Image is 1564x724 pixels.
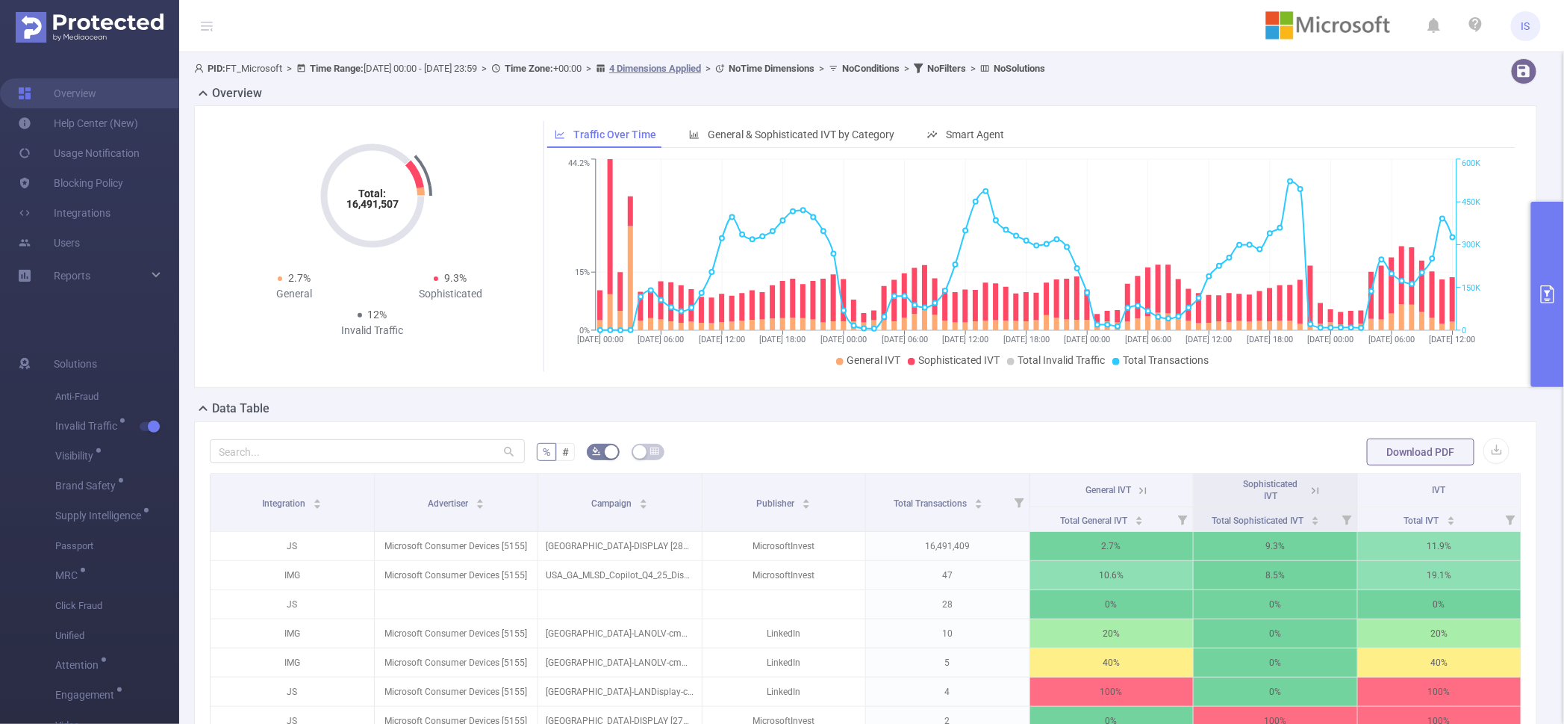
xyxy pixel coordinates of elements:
[1462,197,1481,207] tspan: 450K
[702,619,866,648] p: LinkedIn
[803,497,811,501] i: icon: caret-up
[1447,514,1456,523] div: Sort
[640,503,648,507] i: icon: caret-down
[1030,619,1194,648] p: 20%
[373,286,529,302] div: Sophisticated
[211,561,374,590] p: IMG
[54,270,90,282] span: Reports
[1367,439,1474,465] button: Download PDF
[55,451,99,461] span: Visibility
[55,382,179,412] span: Anti-Fraud
[592,447,601,456] i: icon: bg-colors
[650,447,659,456] i: icon: table
[538,532,702,560] p: [GEOGRAPHIC_DATA]-DISPLAY [282436]
[1030,678,1194,706] p: 100%
[212,400,270,418] h2: Data Table
[288,272,311,284] span: 2.7%
[543,446,550,458] span: %
[943,335,989,344] tspan: [DATE] 12:00
[1433,485,1446,495] span: IVT
[918,354,1000,366] span: Sophisticated IVT
[505,63,553,74] b: Time Zone:
[1194,678,1357,706] p: 0%
[444,272,467,284] span: 9.3%
[1447,519,1455,524] i: icon: caret-down
[638,335,685,344] tspan: [DATE] 06:00
[1018,354,1105,366] span: Total Invalid Traffic
[1358,619,1521,648] p: 20%
[54,261,90,291] a: Reports
[701,63,715,74] span: >
[54,349,97,379] span: Solutions
[1194,619,1357,648] p: 0%
[1030,590,1194,619] p: 0%
[966,63,980,74] span: >
[476,497,484,501] i: icon: caret-up
[375,678,538,706] p: Microsoft Consumer Devices [5155]
[1194,649,1357,677] p: 0%
[55,531,179,561] span: Passport
[262,498,308,509] span: Integration
[866,561,1029,590] p: 47
[1125,335,1171,344] tspan: [DATE] 06:00
[1194,532,1357,560] p: 9.3%
[282,63,296,74] span: >
[210,439,525,463] input: Search...
[760,335,806,344] tspan: [DATE] 18:00
[1212,516,1306,526] span: Total Sophisticated IVT
[538,619,702,648] p: [GEOGRAPHIC_DATA]-LANOLV-cmmarebps4h [275348]
[16,12,163,43] img: Protected Media
[821,335,867,344] tspan: [DATE] 00:00
[428,498,470,509] span: Advertiser
[1447,514,1455,519] i: icon: caret-up
[55,690,119,700] span: Engagement
[538,649,702,677] p: [GEOGRAPHIC_DATA]-LANOLV-cmm6rgcvpdo [283012]
[55,591,179,621] span: Click Fraud
[1009,474,1029,531] i: Filter menu
[375,532,538,560] p: Microsoft Consumer Devices [5155]
[375,561,538,590] p: Microsoft Consumer Devices [5155]
[1030,561,1194,590] p: 10.6%
[18,228,80,258] a: Users
[591,498,634,509] span: Campaign
[1194,590,1357,619] p: 0%
[1135,514,1144,519] i: icon: caret-up
[894,498,969,509] span: Total Transactions
[1312,514,1320,519] i: icon: caret-up
[55,421,122,431] span: Invalid Traffic
[1462,159,1481,169] tspan: 600K
[708,129,894,140] span: General & Sophisticated IVT by Category
[1186,335,1233,344] tspan: [DATE] 12:00
[368,309,387,321] span: 12%
[562,446,569,458] span: #
[208,63,225,74] b: PID:
[1358,678,1521,706] p: 100%
[900,63,914,74] span: >
[689,129,700,140] i: icon: bar-chart
[55,621,179,651] span: Unified
[866,590,1029,619] p: 28
[1358,532,1521,560] p: 11.9%
[216,286,373,302] div: General
[842,63,900,74] b: No Conditions
[55,480,121,491] span: Brand Safety
[18,198,110,228] a: Integrations
[211,678,374,706] p: JS
[375,619,538,648] p: Microsoft Consumer Devices [5155]
[974,497,982,501] i: icon: caret-up
[18,78,96,108] a: Overview
[927,63,966,74] b: No Filters
[568,159,590,169] tspan: 44.2%
[573,129,656,140] span: Traffic Over Time
[1312,519,1320,524] i: icon: caret-down
[1358,590,1521,619] p: 0%
[994,63,1045,74] b: No Solutions
[803,503,811,507] i: icon: caret-down
[476,497,485,506] div: Sort
[1172,507,1193,531] i: Filter menu
[575,267,590,277] tspan: 15%
[640,497,648,501] i: icon: caret-up
[702,678,866,706] p: LinkedIn
[577,335,623,344] tspan: [DATE] 00:00
[1030,532,1194,560] p: 2.7%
